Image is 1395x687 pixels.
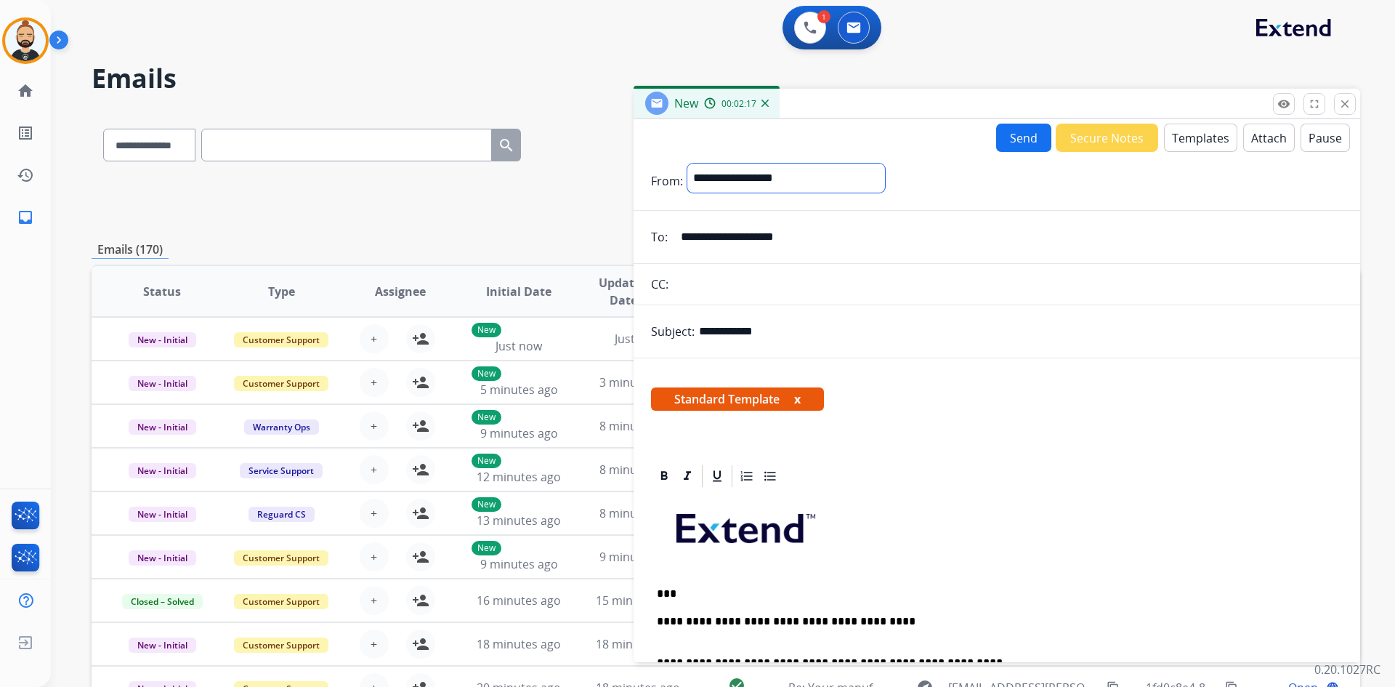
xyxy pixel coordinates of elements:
span: 16 minutes ago [477,592,561,608]
div: Italic [676,465,698,487]
span: Type [268,283,295,300]
span: New - Initial [129,332,196,347]
mat-icon: search [498,137,515,154]
mat-icon: person_add [412,592,429,609]
span: Service Support [240,463,323,478]
button: Pause [1301,124,1350,152]
span: New [674,95,698,111]
span: 9 minutes ago [480,425,558,441]
button: Templates [1164,124,1237,152]
span: + [371,592,377,609]
span: 12 minutes ago [477,469,561,485]
span: Updated Date [591,274,657,309]
p: Emails (170) [92,241,169,259]
div: 1 [817,10,830,23]
span: New - Initial [129,507,196,522]
div: Underline [706,465,728,487]
span: + [371,374,377,391]
span: Warranty Ops [244,419,319,435]
span: Reguard CS [248,507,315,522]
button: + [360,542,389,571]
span: 9 minutes ago [599,549,677,565]
span: 3 minutes ago [599,374,677,390]
mat-icon: person_add [412,461,429,478]
span: New - Initial [129,638,196,653]
button: Send [996,124,1051,152]
span: New - Initial [129,419,196,435]
span: Assignee [375,283,426,300]
span: New - Initial [129,376,196,391]
span: 9 minutes ago [480,556,558,572]
span: 18 minutes ago [477,636,561,652]
p: 0.20.1027RC [1314,661,1380,678]
p: Subject: [651,323,695,340]
mat-icon: fullscreen [1308,97,1321,111]
p: New [472,541,501,555]
mat-icon: inbox [17,209,34,226]
span: + [371,330,377,347]
button: Secure Notes [1056,124,1158,152]
span: 18 minutes ago [596,636,680,652]
mat-icon: person_add [412,548,429,566]
span: New - Initial [129,550,196,566]
mat-icon: history [17,166,34,184]
span: + [371,417,377,435]
span: Customer Support [234,550,328,566]
span: Closed – Solved [122,594,203,609]
mat-icon: remove_red_eye [1277,97,1290,111]
div: Ordered List [736,465,758,487]
span: + [371,461,377,478]
p: New [472,497,501,512]
p: New [472,454,501,468]
p: To: [651,228,668,246]
span: 8 minutes ago [599,418,677,434]
button: Attach [1243,124,1295,152]
span: Status [143,283,181,300]
span: 5 minutes ago [480,382,558,398]
mat-icon: person_add [412,505,429,522]
button: + [360,411,389,441]
p: From: [651,172,683,190]
div: Bold [653,465,675,487]
img: avatar [5,20,46,61]
span: 8 minutes ago [599,505,677,521]
span: + [371,635,377,653]
button: + [360,630,389,659]
p: CC: [651,276,668,293]
span: + [371,505,377,522]
button: + [360,324,389,353]
span: 13 minutes ago [477,513,561,529]
button: + [360,368,389,397]
span: Standard Template [651,387,824,411]
span: New - Initial [129,463,196,478]
mat-icon: close [1338,97,1351,111]
mat-icon: person_add [412,635,429,653]
span: Customer Support [234,638,328,653]
span: Customer Support [234,594,328,609]
p: New [472,366,501,381]
button: + [360,586,389,615]
p: New [472,410,501,425]
mat-icon: person_add [412,330,429,347]
button: x [794,390,801,408]
span: Just now [615,331,661,347]
span: Just now [496,338,542,354]
button: + [360,455,389,484]
div: Bullet List [759,465,781,487]
span: Initial Date [486,283,551,300]
span: 00:02:17 [721,98,756,110]
span: Customer Support [234,376,328,391]
mat-icon: person_add [412,374,429,391]
mat-icon: person_add [412,417,429,435]
button: + [360,499,389,528]
mat-icon: home [17,82,34,100]
span: 15 minutes ago [596,592,680,608]
span: 8 minutes ago [599,462,677,478]
span: Customer Support [234,332,328,347]
h2: Emails [92,64,1360,93]
span: + [371,548,377,566]
mat-icon: list_alt [17,124,34,142]
p: New [472,323,501,337]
